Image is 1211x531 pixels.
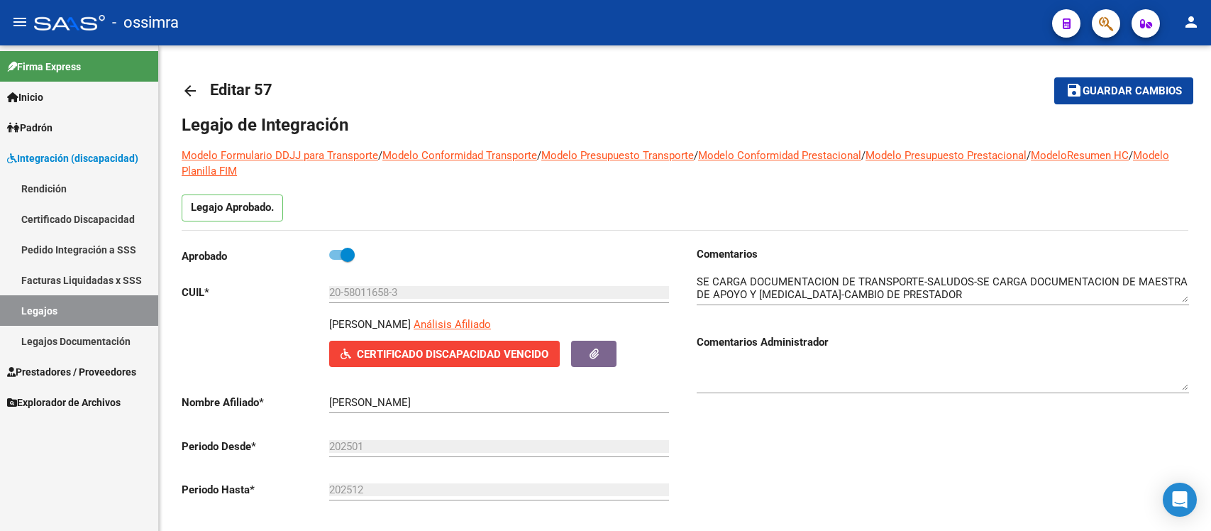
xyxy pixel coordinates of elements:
[182,439,329,454] p: Periodo Desde
[866,149,1027,162] a: Modelo Presupuesto Prestacional
[7,395,121,410] span: Explorador de Archivos
[182,114,1188,136] h1: Legajo de Integración
[382,149,537,162] a: Modelo Conformidad Transporte
[414,318,491,331] span: Análisis Afiliado
[7,89,43,105] span: Inicio
[1163,483,1197,517] div: Open Intercom Messenger
[182,395,329,410] p: Nombre Afiliado
[7,364,136,380] span: Prestadores / Proveedores
[1054,77,1193,104] button: Guardar cambios
[182,195,283,221] p: Legajo Aprobado.
[11,13,28,31] mat-icon: menu
[182,285,329,300] p: CUIL
[182,248,329,264] p: Aprobado
[1031,149,1129,162] a: ModeloResumen HC
[697,334,1189,350] h3: Comentarios Administrador
[357,348,548,361] span: Certificado Discapacidad Vencido
[329,317,411,332] p: [PERSON_NAME]
[541,149,694,162] a: Modelo Presupuesto Transporte
[112,7,179,38] span: - ossimra
[7,120,52,136] span: Padrón
[697,246,1189,262] h3: Comentarios
[7,59,81,75] span: Firma Express
[7,150,138,166] span: Integración (discapacidad)
[1183,13,1200,31] mat-icon: person
[1083,85,1182,98] span: Guardar cambios
[182,82,199,99] mat-icon: arrow_back
[698,149,861,162] a: Modelo Conformidad Prestacional
[329,341,560,367] button: Certificado Discapacidad Vencido
[182,149,378,162] a: Modelo Formulario DDJJ para Transporte
[210,81,272,99] span: Editar 57
[1066,82,1083,99] mat-icon: save
[182,482,329,498] p: Periodo Hasta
